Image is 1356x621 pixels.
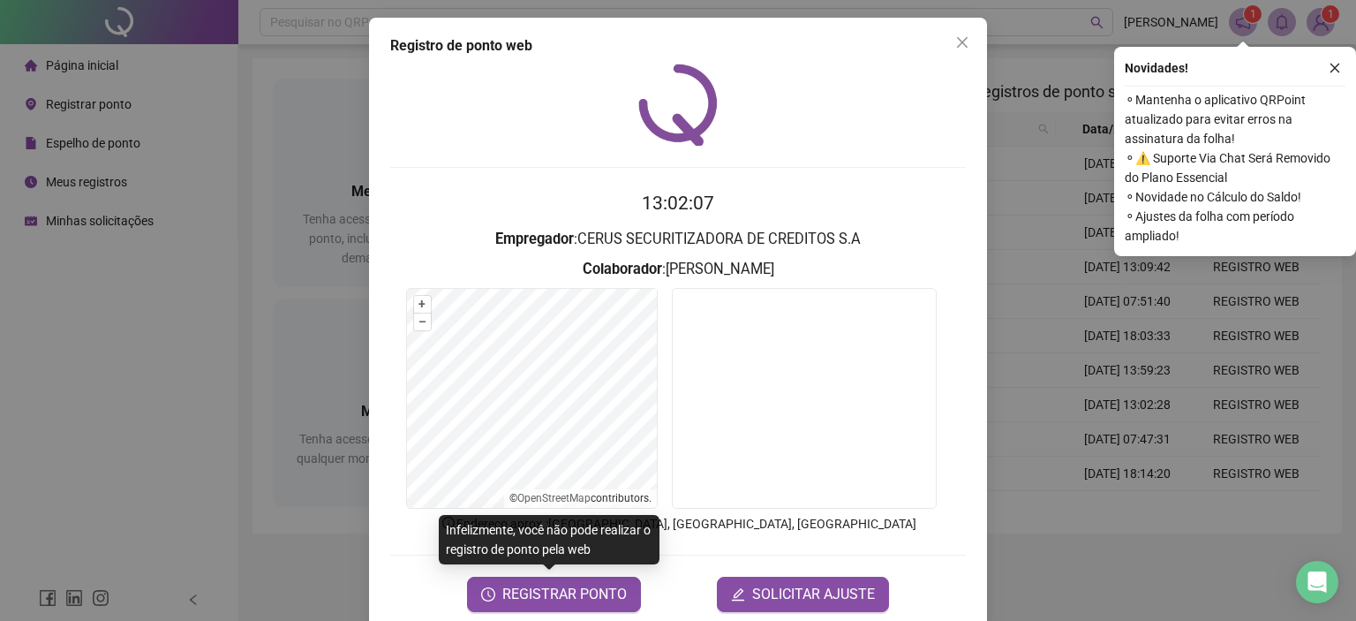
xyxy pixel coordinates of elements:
[439,515,659,564] div: Infelizmente, você não pode realizar o registro de ponto pela web
[495,231,574,247] strong: Empregador
[414,296,431,313] button: +
[948,28,976,57] button: Close
[642,193,714,214] time: 13:02:07
[502,584,627,605] span: REGISTRAR PONTO
[955,35,969,49] span: close
[1329,62,1341,74] span: close
[414,314,431,330] button: –
[1296,561,1338,603] div: Open Intercom Messenger
[1125,90,1345,148] span: ⚬ Mantenha o aplicativo QRPoint atualizado para evitar erros na assinatura da folha!
[467,577,641,612] button: REGISTRAR PONTO
[509,492,652,504] li: © contributors.
[1125,187,1345,207] span: ⚬ Novidade no Cálculo do Saldo!
[390,35,966,57] div: Registro de ponto web
[481,587,495,602] span: clock-circle
[1125,58,1188,78] span: Novidades !
[1125,207,1345,246] span: ⚬ Ajustes da folha com período ampliado!
[390,514,966,534] p: Endereço aprox. : [GEOGRAPHIC_DATA], [GEOGRAPHIC_DATA], [GEOGRAPHIC_DATA]
[390,258,966,281] h3: : [PERSON_NAME]
[752,584,875,605] span: SOLICITAR AJUSTE
[1125,148,1345,187] span: ⚬ ⚠️ Suporte Via Chat Será Removido do Plano Essencial
[583,261,662,277] strong: Colaborador
[638,64,718,146] img: QRPoint
[390,228,966,251] h3: : CERUS SECURITIZADORA DE CREDITOS S.A
[731,587,745,602] span: edit
[517,492,591,504] a: OpenStreetMap
[717,577,889,612] button: editSOLICITAR AJUSTE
